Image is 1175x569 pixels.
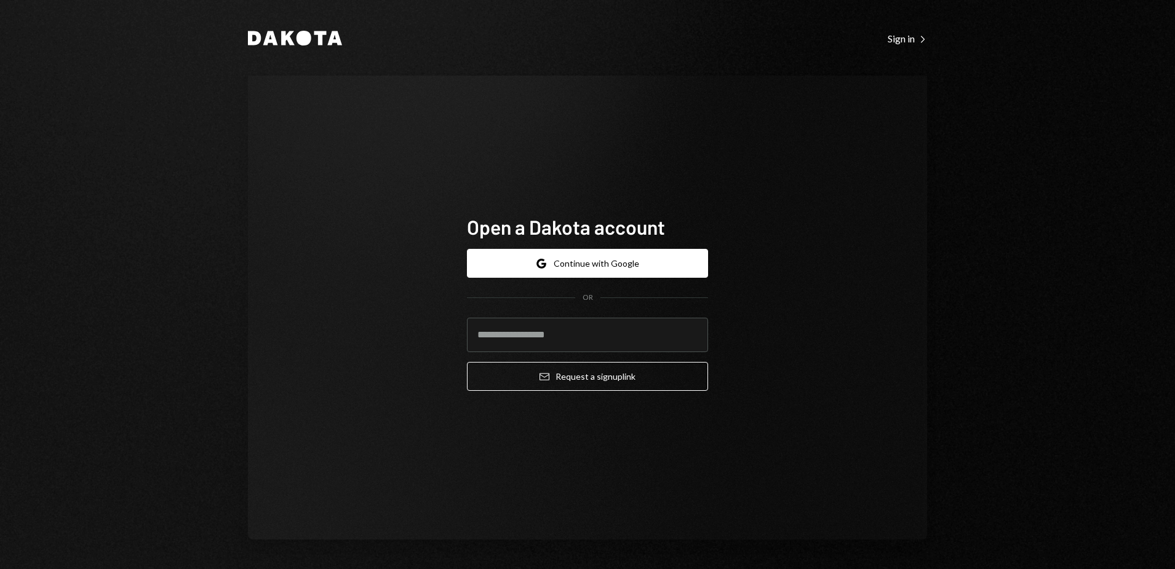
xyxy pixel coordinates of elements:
h1: Open a Dakota account [467,214,708,239]
button: Continue with Google [467,249,708,278]
div: Sign in [888,33,927,45]
button: Request a signuplink [467,362,708,391]
a: Sign in [888,31,927,45]
div: OR [583,292,593,303]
